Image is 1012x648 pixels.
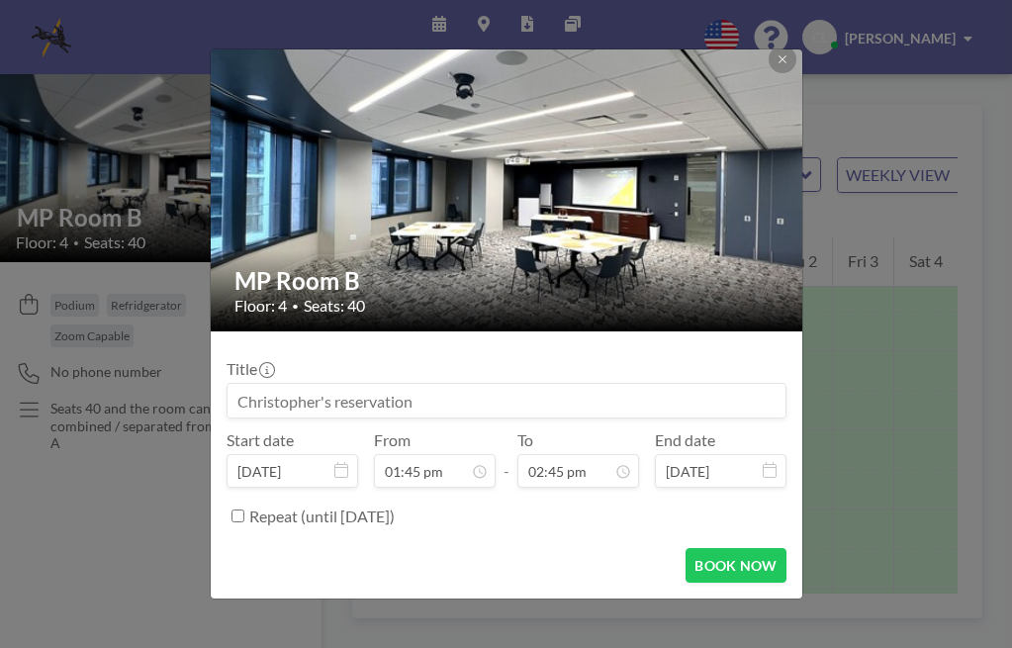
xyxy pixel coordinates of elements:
[517,430,533,450] label: To
[249,507,395,526] label: Repeat (until [DATE])
[234,266,781,296] h2: MP Room B
[228,384,785,417] input: Christopher's reservation
[686,548,785,583] button: BOOK NOW
[304,296,365,316] span: Seats: 40
[504,437,509,481] span: -
[655,430,715,450] label: End date
[374,430,411,450] label: From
